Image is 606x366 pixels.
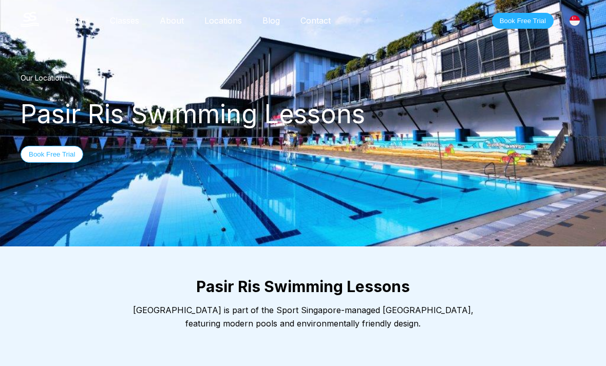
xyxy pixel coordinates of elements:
[21,73,585,82] div: Our Location
[290,15,341,26] a: Contact
[21,146,83,163] button: Book Free Trial
[100,15,149,26] a: Classes
[21,12,39,27] img: The Swim Starter Logo
[194,15,252,26] a: Locations
[21,99,585,129] div: Pasir Ris Swimming Lessons
[492,13,554,29] button: Book Free Trial
[564,10,585,31] div: [GEOGRAPHIC_DATA]
[149,15,194,26] a: About
[55,15,100,26] a: Home
[118,304,488,330] div: [GEOGRAPHIC_DATA] is part of the Sport Singapore-managed [GEOGRAPHIC_DATA], featuring modern pool...
[252,15,290,26] a: Blog
[570,15,580,26] img: Singapore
